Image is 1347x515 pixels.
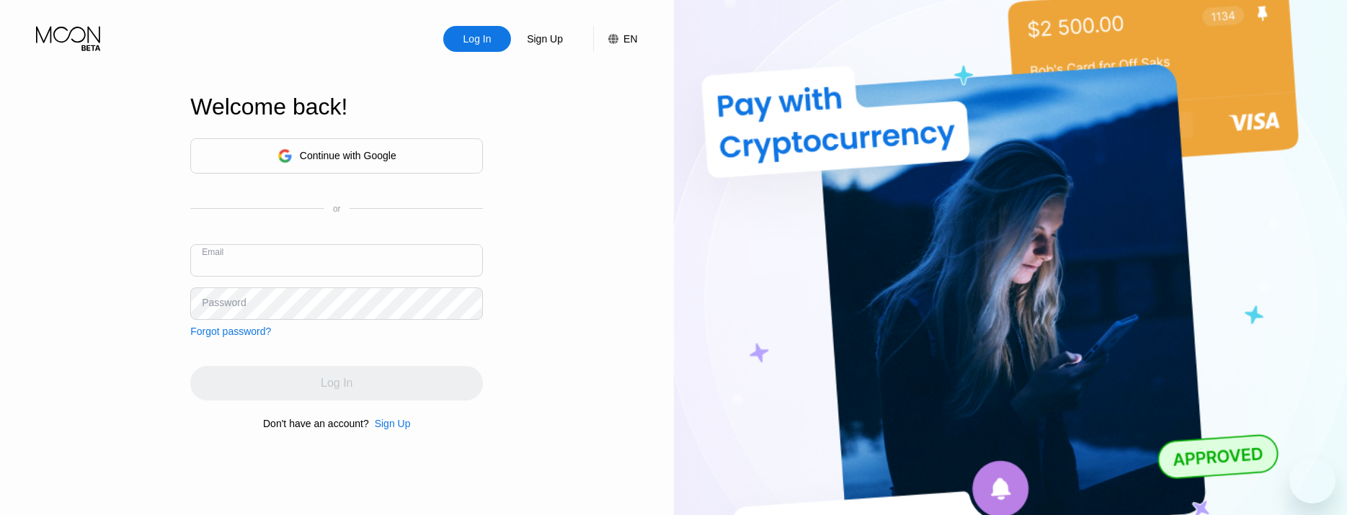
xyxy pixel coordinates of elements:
[202,247,223,257] div: Email
[525,32,564,46] div: Sign Up
[462,32,493,46] div: Log In
[369,418,411,429] div: Sign Up
[1289,457,1335,503] iframe: Button to launch messaging window
[263,418,369,429] div: Don't have an account?
[190,326,271,337] div: Forgot password?
[593,26,637,52] div: EN
[333,204,341,214] div: or
[623,33,637,45] div: EN
[202,297,246,308] div: Password
[511,26,579,52] div: Sign Up
[190,138,483,174] div: Continue with Google
[375,418,411,429] div: Sign Up
[300,150,396,161] div: Continue with Google
[443,26,511,52] div: Log In
[190,94,483,120] div: Welcome back!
